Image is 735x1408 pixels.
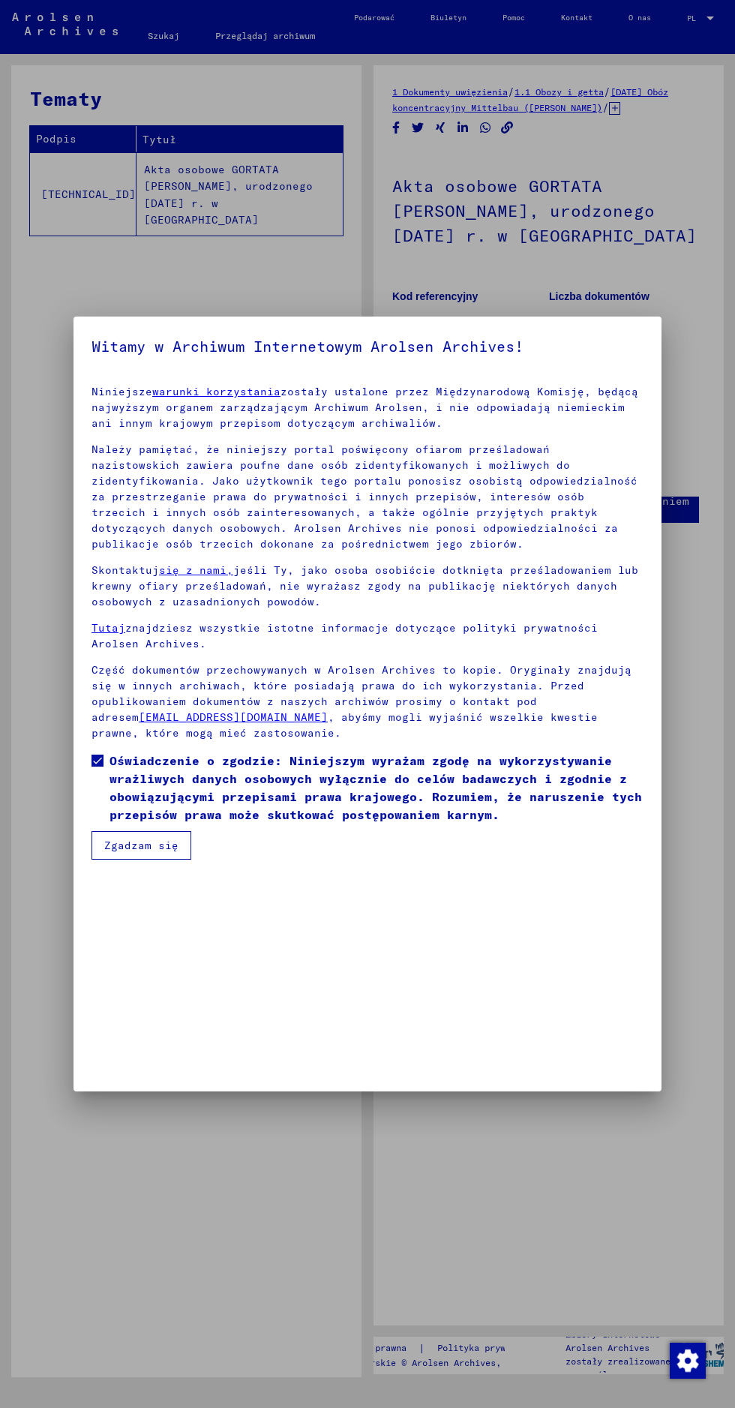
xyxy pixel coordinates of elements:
a: warunki korzystania [152,385,280,398]
font: jeśli Ty, jako osoba osobiście dotknięta prześladowaniem lub krewny ofiary prześladowań, nie wyra... [91,563,638,608]
a: się z nami, [159,563,233,577]
font: zostały ustalone przez Międzynarodową Komisję, będącą najwyższym organem zarządzającym Archiwum A... [91,385,638,430]
font: Oświadczenie o zgodzie: Niniejszym wyrażam zgodę na wykorzystywanie wrażliwych danych osobowych w... [109,753,642,822]
font: znajdziesz wszystkie istotne informacje dotyczące polityki prywatności Arolsen Archives. [91,621,598,650]
font: , abyśmy mogli wyjaśnić wszelkie kwestie prawne, które mogą mieć zastosowanie. [91,710,598,740]
font: Niniejsze [91,385,152,398]
font: Należy pamiętać, że niniejszy portal poświęcony ofiarom prześladowań nazistowskich zawiera poufne... [91,443,637,551]
a: Tutaj [91,621,125,635]
font: Skontaktuj [91,563,159,577]
font: Zgadzam się [104,839,178,852]
img: Zmiana zgody [670,1343,706,1379]
a: [EMAIL_ADDRESS][DOMAIN_NAME] [139,710,328,724]
font: Część dokumentów przechowywanych w Arolsen Archives to kopie. Oryginały znajdują się w innych arc... [91,663,631,724]
font: Witamy w Archiwum Internetowym Arolsen Archives! [91,337,523,356]
button: Zgadzam się [91,831,191,860]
